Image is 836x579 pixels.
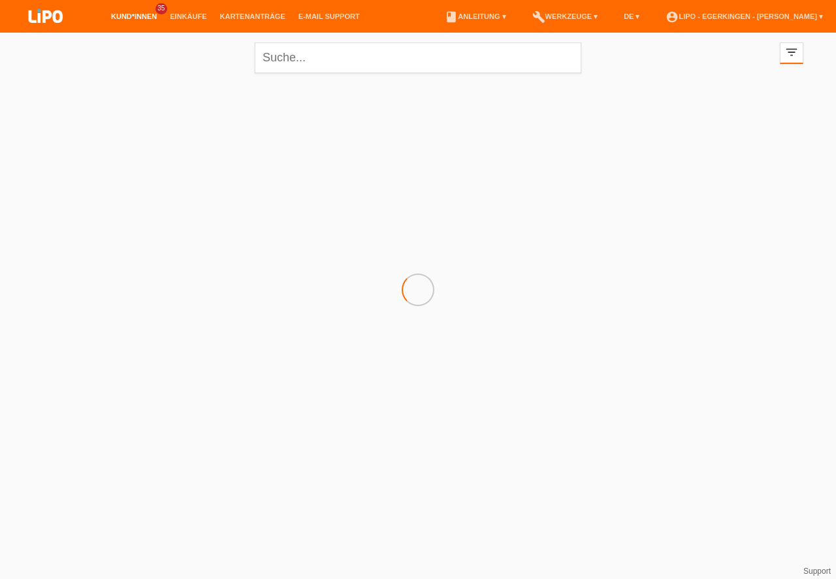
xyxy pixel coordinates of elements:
a: buildWerkzeuge ▾ [526,12,605,20]
span: 35 [155,3,167,14]
a: account_circleLIPO - Egerkingen - [PERSON_NAME] ▾ [659,12,829,20]
i: build [532,10,545,23]
i: book [445,10,458,23]
a: DE ▾ [617,12,646,20]
a: Support [803,567,831,576]
a: Kartenanträge [214,12,292,20]
a: E-Mail Support [292,12,366,20]
i: filter_list [784,45,799,59]
a: bookAnleitung ▾ [438,12,512,20]
a: LIPO pay [13,27,78,37]
i: account_circle [666,10,679,23]
a: Kund*innen [104,12,163,20]
input: Suche... [255,42,581,73]
a: Einkäufe [163,12,213,20]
